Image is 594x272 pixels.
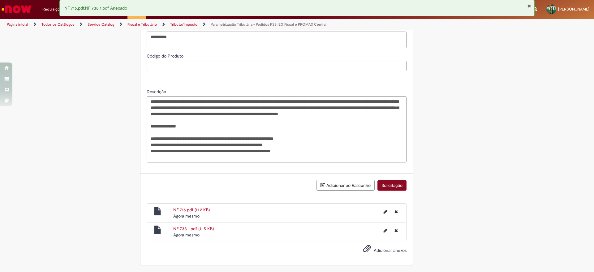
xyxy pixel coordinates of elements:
a: Todos os Catálogos [41,22,74,27]
button: Solicitação [377,180,407,191]
span: Agora mesmo [173,232,200,238]
a: Fiscal e Tributário [127,22,157,27]
button: Adicionar anexos [361,243,372,257]
span: NF 716.pdf,NF 738 1.pdf Anexado [64,5,127,11]
span: Adicionar anexos [374,248,407,253]
span: [PERSON_NAME] [558,6,589,12]
span: Agora mesmo [173,213,200,219]
span: Requisições [42,6,64,12]
button: Excluir NF 738 1.pdf [391,226,402,235]
a: Tributo/Imposto [170,22,197,27]
textarea: Descrição do produto [147,32,407,48]
img: ServiceNow [1,3,32,15]
span: Código do Produto [147,53,185,59]
a: NF 738 1.pdf (11.5 KB) [173,226,214,231]
button: Editar nome de arquivo NF 738 1.pdf [380,226,391,235]
button: Adicionar ao Rascunho [316,180,375,191]
button: Editar nome de arquivo NF 716.pdf [380,207,391,217]
time: 27/08/2025 17:25:46 [173,213,200,219]
button: Excluir NF 716.pdf [391,207,402,217]
textarea: Descrição [147,96,407,162]
button: Fechar Notificação [527,3,531,8]
a: Página inicial [7,22,28,27]
input: Código do Produto [147,61,407,71]
time: 27/08/2025 17:25:46 [173,232,200,238]
a: NF 716.pdf (11.2 KB) [173,207,210,213]
a: Service Catalog [88,22,114,27]
span: Descrição [147,89,167,94]
ul: Trilhas de página [5,19,391,30]
a: Parametrização Tributária - Pedidos PSS, EG Fiscal e PROMAX Central [211,22,326,27]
